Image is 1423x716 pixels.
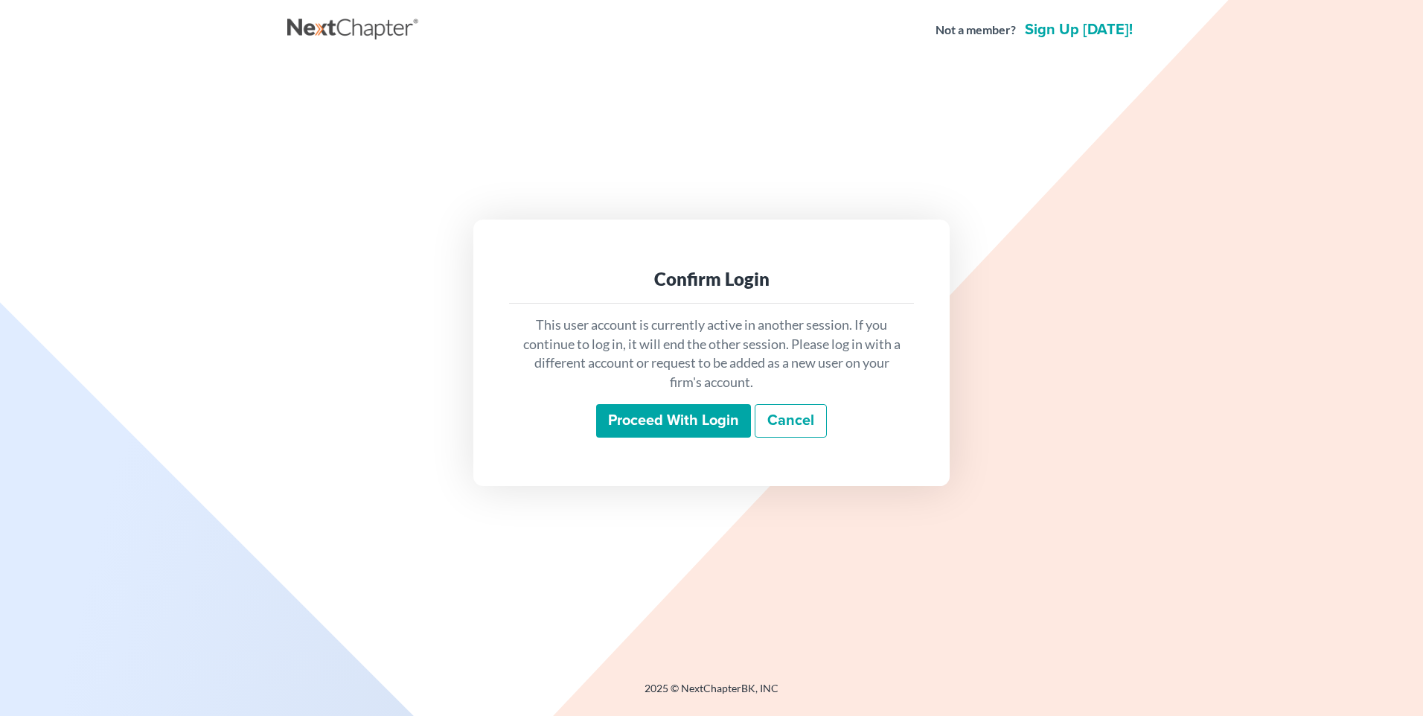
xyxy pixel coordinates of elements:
strong: Not a member? [936,22,1016,39]
a: Cancel [755,404,827,438]
a: Sign up [DATE]! [1022,22,1136,37]
div: 2025 © NextChapterBK, INC [287,681,1136,708]
div: Confirm Login [521,267,902,291]
p: This user account is currently active in another session. If you continue to log in, it will end ... [521,316,902,392]
input: Proceed with login [596,404,751,438]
